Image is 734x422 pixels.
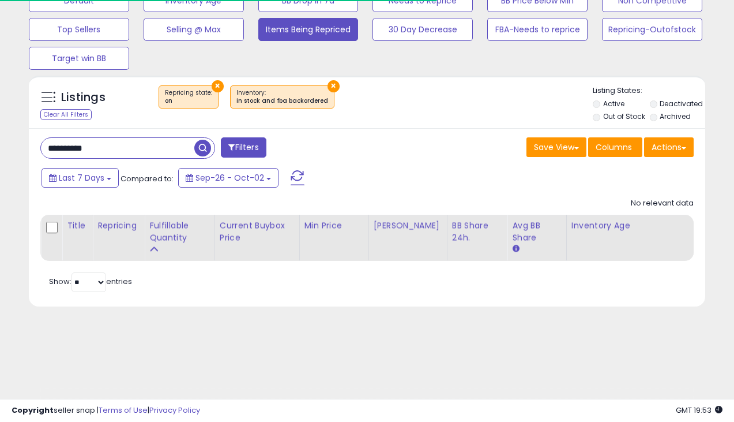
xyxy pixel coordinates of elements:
div: No relevant data [631,198,694,209]
button: Selling @ Max [144,18,244,41]
div: Repricing [97,219,140,231]
a: Terms of Use [99,405,148,416]
button: Save View [526,137,586,157]
button: Filters [221,137,266,158]
span: Sep-26 - Oct-02 [195,172,264,184]
small: Avg BB Share. [512,244,519,254]
label: Archived [660,111,691,121]
button: Items Being Repriced [258,18,359,41]
label: Out of Stock [603,111,645,121]
div: Fulfillable Quantity [149,219,210,244]
button: × [328,80,340,92]
button: Columns [588,137,642,157]
button: Last 7 Days [42,168,119,188]
strong: Copyright [12,405,54,416]
h5: Listings [61,89,106,106]
span: Inventory : [236,88,328,106]
div: [PERSON_NAME] [374,219,442,231]
div: Min Price [304,219,364,231]
button: Repricing-Outofstock [602,18,702,41]
p: Listing States: [593,85,705,96]
div: seller snap | | [12,405,200,416]
a: Privacy Policy [149,405,200,416]
button: 30 Day Decrease [372,18,473,41]
button: Sep-26 - Oct-02 [178,168,278,188]
div: Title [67,219,88,231]
div: in stock and fba backordered [236,97,328,105]
span: Show: entries [49,276,132,287]
div: Avg BB Share [512,219,562,244]
div: Current Buybox Price [220,219,295,244]
span: Repricing state : [165,88,212,106]
span: Columns [596,141,632,153]
button: × [212,80,224,92]
span: Last 7 Days [59,172,104,184]
button: Target win BB [29,47,129,70]
div: on [165,97,212,105]
label: Deactivated [660,99,703,109]
div: Clear All Filters [40,109,92,120]
button: Actions [644,137,694,157]
label: Active [603,99,624,109]
span: Compared to: [121,173,174,184]
span: 2025-10-10 19:53 GMT [676,405,722,416]
button: Top Sellers [29,18,129,41]
button: FBA-Needs to reprice [487,18,588,41]
div: BB Share 24h. [452,219,503,244]
div: Inventory Age [571,219,688,231]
